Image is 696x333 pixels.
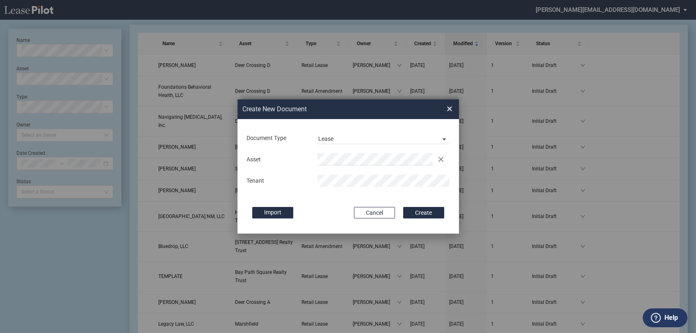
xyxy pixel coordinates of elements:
[242,177,313,185] div: Tenant
[237,99,459,234] md-dialog: Create New ...
[242,156,313,164] div: Asset
[317,132,450,144] md-select: Document Type: Lease
[447,102,452,115] span: ×
[403,207,444,218] button: Create
[354,207,395,218] button: Cancel
[242,134,313,142] div: Document Type
[252,207,293,218] label: Import
[664,312,678,323] label: Help
[242,105,417,114] h2: Create New Document
[318,135,333,142] div: Lease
